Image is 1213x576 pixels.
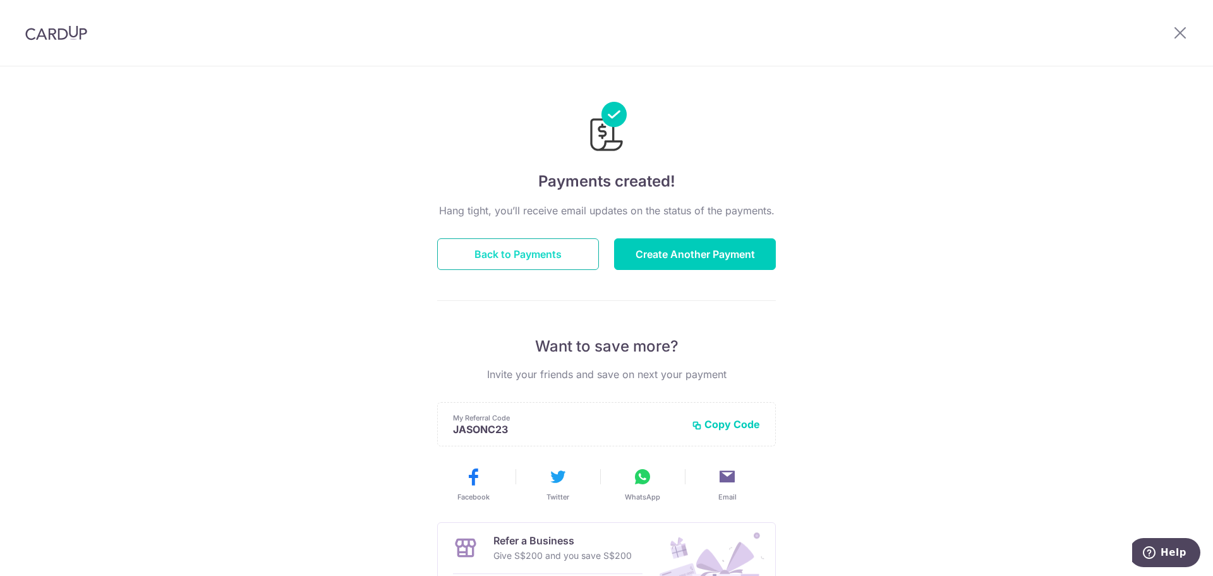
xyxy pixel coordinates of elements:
[521,467,595,502] button: Twitter
[493,533,632,548] p: Refer a Business
[614,238,776,270] button: Create Another Payment
[437,367,776,382] p: Invite your friends and save on next your payment
[437,238,599,270] button: Back to Payments
[457,492,490,502] span: Facebook
[493,548,632,563] p: Give S$200 and you save S$200
[690,467,764,502] button: Email
[692,418,760,431] button: Copy Code
[437,336,776,357] p: Want to save more?
[453,423,682,436] p: JASONC23
[625,492,660,502] span: WhatsApp
[546,492,569,502] span: Twitter
[586,102,627,155] img: Payments
[1132,538,1200,570] iframe: Opens a widget where you can find more information
[436,467,510,502] button: Facebook
[718,492,737,502] span: Email
[25,25,87,40] img: CardUp
[437,170,776,193] h4: Payments created!
[437,203,776,218] p: Hang tight, you’ll receive email updates on the status of the payments.
[605,467,680,502] button: WhatsApp
[453,413,682,423] p: My Referral Code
